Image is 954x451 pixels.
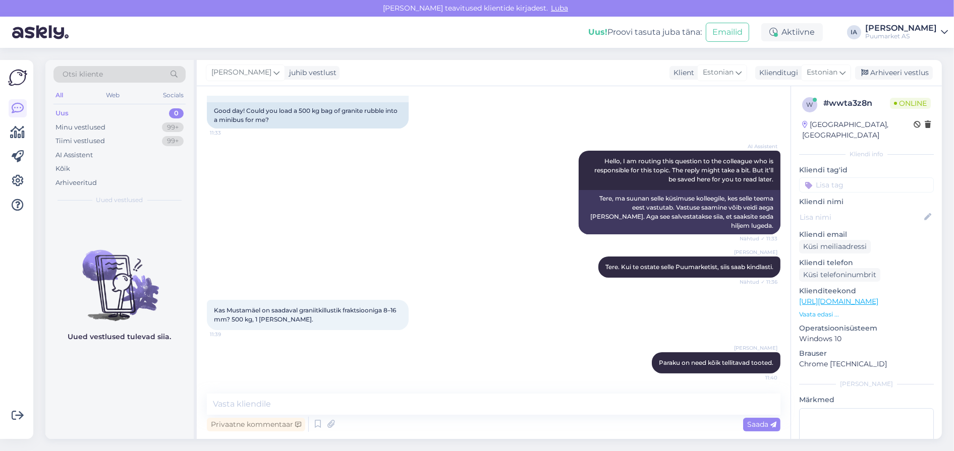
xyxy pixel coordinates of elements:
div: Klienditugi [755,68,798,78]
div: 99+ [162,122,184,133]
p: Kliendi telefon [799,257,934,268]
div: Web [104,89,122,102]
span: AI Assistent [740,143,777,150]
span: 11:33 [210,129,248,137]
div: 0 [169,108,184,118]
div: Klient [669,68,694,78]
b: Uus! [588,27,607,37]
input: Lisa tag [799,177,934,192]
div: All [53,89,65,102]
div: Tiimi vestlused [55,136,105,146]
img: No chats [45,232,194,323]
p: Uued vestlused tulevad siia. [68,332,172,342]
div: Arhiveeri vestlus [855,66,933,80]
p: Brauser [799,348,934,359]
div: Puumarket AS [865,32,937,40]
div: Küsi meiliaadressi [799,240,871,253]
span: [PERSON_NAME] [734,248,777,256]
span: Tere. Kui te ostate selle Puumarketist, siis saab kindlasti. [605,263,773,271]
span: Saada [747,420,776,429]
a: [PERSON_NAME]Puumarket AS [865,24,948,40]
p: Märkmed [799,395,934,405]
div: 99+ [162,136,184,146]
img: Askly Logo [8,68,27,87]
p: Kliendi email [799,229,934,240]
a: [URL][DOMAIN_NAME] [799,297,878,306]
p: Kliendi tag'id [799,165,934,175]
div: Good day! Could you load a 500 kg bag of granite rubble into a minibus for me? [207,102,409,128]
span: Estonian [703,67,734,78]
div: Privaatne kommentaar [207,418,305,431]
div: Minu vestlused [55,122,105,133]
span: Luba [548,4,571,13]
p: Klienditeekond [799,286,934,296]
div: AI Assistent [55,150,93,160]
div: juhib vestlust [285,68,336,78]
span: Hello, I am routing this question to the colleague who is responsible for this topic. The reply m... [594,157,775,183]
div: Kõik [55,164,70,174]
span: [PERSON_NAME] [211,67,271,78]
span: [PERSON_NAME] [734,344,777,352]
span: Paraku on need kõik tellitavad tooted. [659,359,773,366]
span: Estonian [807,67,837,78]
span: Online [890,98,931,109]
span: w [807,101,813,108]
span: 11:40 [740,374,777,381]
span: Kas Mustamäel on saadaval graniitkillustik fraktsiooniga 8–16 mm? 500 kg, 1 [PERSON_NAME]. [214,306,398,323]
div: [GEOGRAPHIC_DATA], [GEOGRAPHIC_DATA] [802,119,914,141]
div: # wwta3z8n [823,97,890,109]
div: [PERSON_NAME] [865,24,937,32]
div: Kliendi info [799,150,934,159]
p: Windows 10 [799,334,934,344]
button: Emailid [706,23,749,42]
div: Proovi tasuta juba täna: [588,26,702,38]
div: [PERSON_NAME] [799,379,934,389]
span: Otsi kliente [63,69,103,80]
span: Nähtud ✓ 11:36 [740,278,777,286]
span: Uued vestlused [96,196,143,205]
div: Tere, ma suunan selle küsimuse kolleegile, kes selle teema eest vastutab. Vastuse saamine võib ve... [579,190,780,234]
div: Arhiveeritud [55,178,97,188]
p: Vaata edasi ... [799,310,934,319]
div: Uus [55,108,69,118]
span: Nähtud ✓ 11:33 [740,235,777,242]
input: Lisa nimi [800,212,922,223]
span: 11:39 [210,331,248,338]
div: IA [847,25,861,39]
p: Chrome [TECHNICAL_ID] [799,359,934,369]
div: Aktiivne [761,23,823,41]
div: Socials [161,89,186,102]
p: Kliendi nimi [799,197,934,207]
p: Operatsioonisüsteem [799,323,934,334]
div: Küsi telefoninumbrit [799,268,880,282]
